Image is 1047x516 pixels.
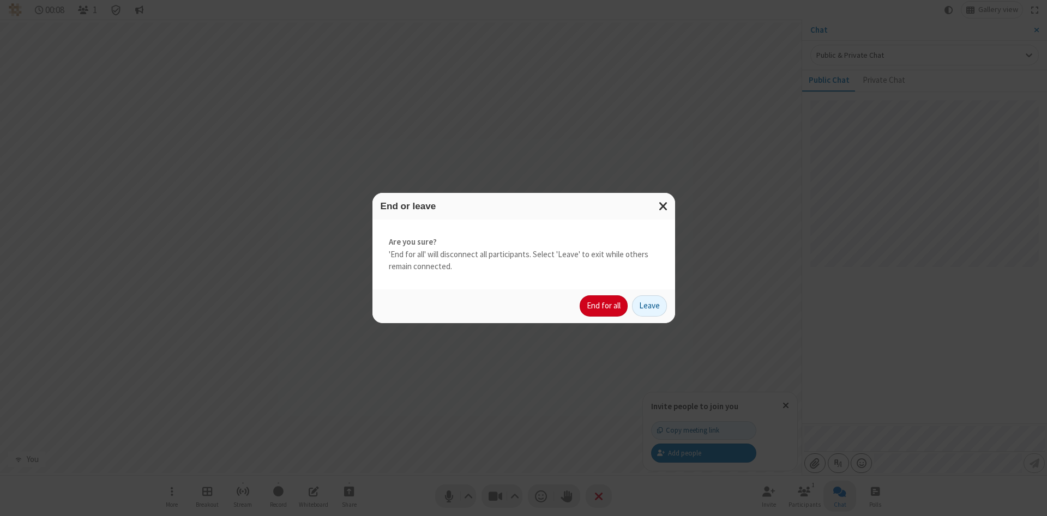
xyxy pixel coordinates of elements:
[372,220,675,289] div: 'End for all' will disconnect all participants. Select 'Leave' to exit while others remain connec...
[632,295,667,317] button: Leave
[381,201,667,211] h3: End or leave
[580,295,628,317] button: End for all
[652,193,675,220] button: Close modal
[389,236,659,248] strong: Are you sure?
